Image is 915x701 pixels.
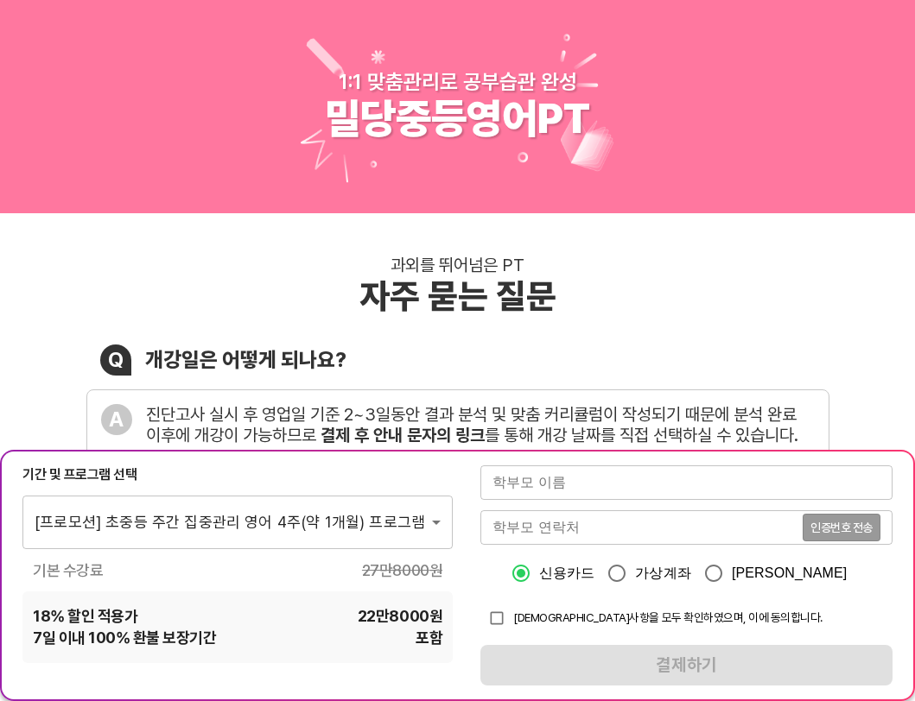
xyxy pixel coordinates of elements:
span: 22만8000 원 [358,605,442,627]
span: 가상계좌 [635,563,691,584]
div: 진단고사 실시 후 영업일 기준 2~3일동안 결과 분석 및 맞춤 커리큘럼이 작성되기 때문에 분석 완료 이후에 개강이 가능하므로 를 통해 개강 날짜를 직접 선택하실 수 있습니다. [146,404,815,445]
input: 학부모 연락처를 입력해주세요 [480,510,803,545]
div: A [101,404,132,435]
span: 신용카드 [539,563,595,584]
span: [PERSON_NAME] [732,563,848,584]
span: 7 일 이내 100% 환불 보장기간 [33,627,216,648]
div: 과외를 뛰어넘은 PT [391,255,524,275]
span: [DEMOGRAPHIC_DATA]사항을 모두 확인하였으며, 이에 동의합니다. [513,610,823,624]
div: Q [100,344,131,376]
div: 기간 및 프로그램 선택 [22,465,453,484]
div: [프로모션] 초중등 주간 집중관리 영어 4주(약 1개월) 프로그램 [22,495,453,548]
span: 18 % 할인 적용가 [33,605,137,627]
div: 개강일은 어떻게 되나요? [145,347,346,372]
input: 학부모 이름을 입력해주세요 [480,465,893,500]
span: 기본 수강료 [33,559,103,581]
span: 포함 [416,627,442,648]
span: 27만8000 원 [362,559,442,581]
b: 결제 후 안내 문자의 링크 [321,425,485,445]
div: 밀당중등영어PT [325,94,590,144]
div: 1:1 맞춤관리로 공부습관 완성 [339,69,577,94]
div: 자주 묻는 질문 [359,275,556,317]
